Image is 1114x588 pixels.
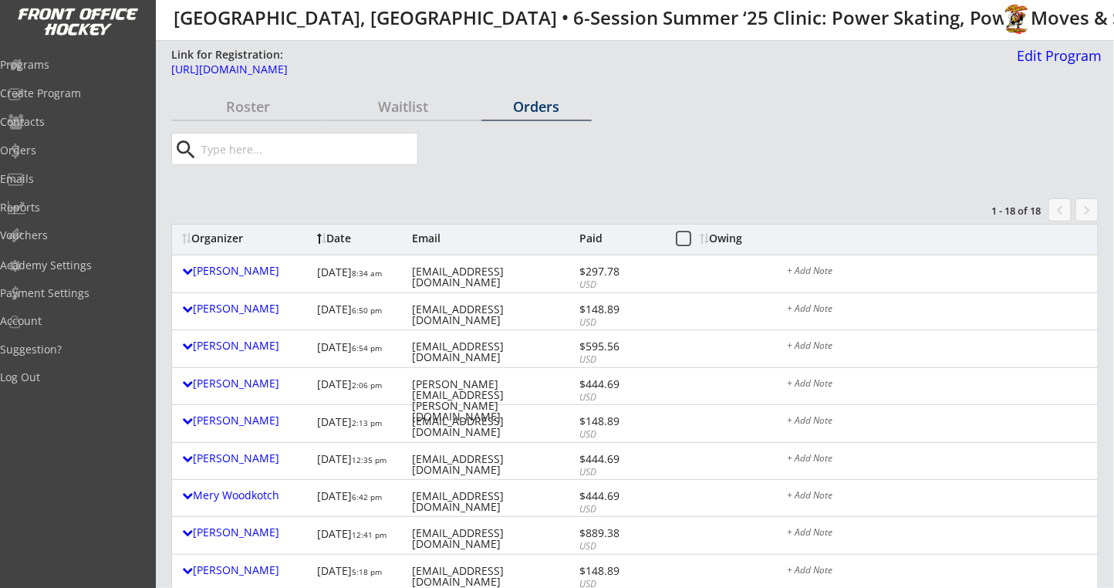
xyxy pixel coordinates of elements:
div: $148.89 [579,566,663,576]
a: [URL][DOMAIN_NAME] [171,64,949,83]
div: [DATE] [317,373,400,400]
div: Roster [171,100,326,113]
div: + Add Note [787,304,1088,316]
div: [PERSON_NAME] [182,565,309,576]
div: Edit Program [1011,49,1102,63]
div: [PERSON_NAME] [182,527,309,538]
div: + Add Note [787,341,1088,353]
div: Link for Registration: [171,47,285,63]
div: Mery Woodkotch [182,490,309,501]
div: + Add Note [787,266,1088,279]
font: 5:18 pm [352,566,382,577]
div: Organizer [182,233,309,244]
font: 12:41 pm [352,529,387,540]
div: + Add Note [787,379,1088,391]
div: [URL][DOMAIN_NAME] [171,64,949,75]
div: $297.78 [579,266,663,277]
div: USD [579,540,663,553]
font: 8:34 am [352,268,382,279]
div: $444.69 [579,379,663,390]
div: [DATE] [317,448,400,475]
div: [DATE] [317,522,400,549]
div: $148.89 [579,416,663,427]
input: Type here... [198,133,417,164]
font: 2:06 pm [352,380,382,390]
a: Edit Program [1011,49,1102,76]
div: [DATE] [317,485,400,512]
div: Paid [579,233,663,244]
font: 2:13 pm [352,417,382,428]
div: + Add Note [787,566,1088,578]
div: $444.69 [579,491,663,502]
div: USD [579,428,663,441]
div: [EMAIL_ADDRESS][DOMAIN_NAME] [412,416,576,438]
div: Waitlist [326,100,481,113]
div: Owing [700,233,759,244]
button: search [174,137,199,162]
div: [PERSON_NAME] [182,340,309,351]
div: [EMAIL_ADDRESS][DOMAIN_NAME] [412,491,576,512]
button: chevron_left [1048,198,1072,221]
div: USD [579,279,663,292]
div: [EMAIL_ADDRESS][DOMAIN_NAME] [412,566,576,587]
div: [DATE] [317,261,400,288]
font: 6:54 pm [352,343,382,353]
font: 6:42 pm [352,492,382,502]
div: + Add Note [787,491,1088,503]
div: [EMAIL_ADDRESS][DOMAIN_NAME] [412,341,576,363]
font: 6:50 pm [352,305,382,316]
div: [PERSON_NAME] [182,453,309,464]
div: [DATE] [317,336,400,363]
div: [EMAIL_ADDRESS][DOMAIN_NAME] [412,454,576,475]
div: USD [579,353,663,367]
div: [DATE] [317,560,400,587]
button: keyboard_arrow_right [1075,198,1099,221]
div: $444.69 [579,454,663,465]
div: $889.38 [579,528,663,539]
div: USD [579,391,663,404]
div: [EMAIL_ADDRESS][DOMAIN_NAME] [412,266,576,288]
div: + Add Note [787,454,1088,466]
div: [EMAIL_ADDRESS][DOMAIN_NAME] [412,528,576,549]
font: 12:35 pm [352,455,387,465]
div: [DATE] [317,411,400,438]
div: [PERSON_NAME] [182,303,309,314]
div: $148.89 [579,304,663,315]
div: [PERSON_NAME] [182,415,309,426]
div: Date [317,233,400,244]
div: [PERSON_NAME] [182,378,309,389]
div: USD [579,316,663,329]
div: [PERSON_NAME] [182,265,309,276]
div: 1 - 18 of 18 [961,204,1041,218]
div: Email [412,233,576,244]
div: [EMAIL_ADDRESS][DOMAIN_NAME] [412,304,576,326]
div: Orders [481,100,592,113]
div: USD [579,503,663,516]
div: USD [579,466,663,479]
div: + Add Note [787,416,1088,428]
div: $595.56 [579,341,663,352]
div: + Add Note [787,528,1088,540]
div: [PERSON_NAME][EMAIL_ADDRESS][PERSON_NAME][DOMAIN_NAME] [412,379,576,422]
div: [DATE] [317,299,400,326]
